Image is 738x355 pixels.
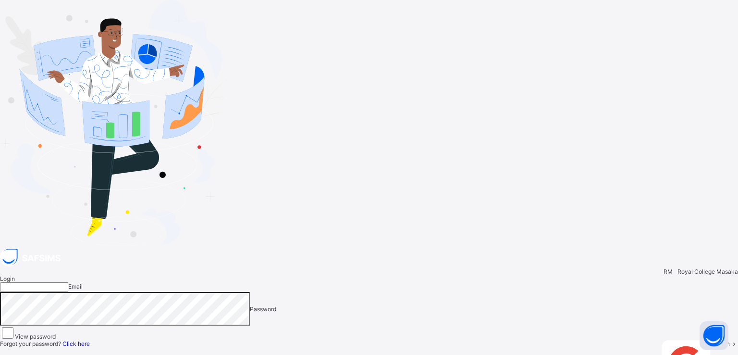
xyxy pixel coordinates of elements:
[62,340,90,347] a: Click here
[68,283,83,290] span: Email
[700,321,728,350] button: Open asap
[250,305,276,312] span: Password
[677,268,738,275] span: Royal College Masaka
[664,268,673,275] span: RM
[15,333,56,340] label: View password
